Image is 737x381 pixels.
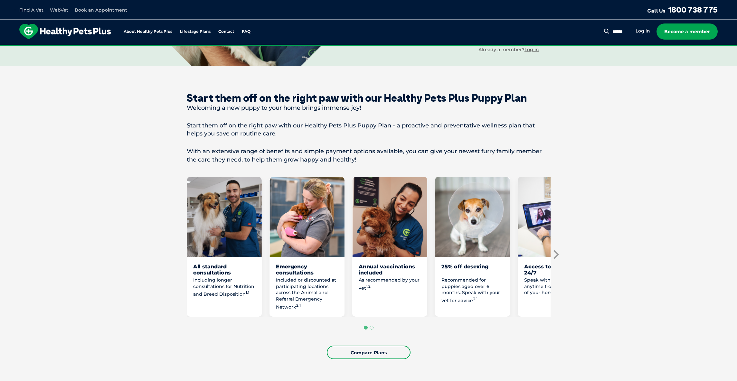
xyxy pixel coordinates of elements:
[269,177,345,317] li: 2 of 8
[187,92,551,104] div: Start them off on the right paw with our Healthy Pets Plus Puppy Plan
[551,250,560,259] button: Next slide
[193,264,255,276] div: All standard consultations
[359,264,421,276] div: Annual vaccinations included
[19,24,111,39] img: hpp-logo
[603,28,611,34] button: Search
[246,290,249,295] sup: 1.1
[193,277,255,297] p: Including longer consultations for Nutrition and Breed Disposition
[647,5,718,14] a: Call Us1800 738 775
[370,326,373,330] button: Go to page 2
[187,147,551,163] p: With an extensive range of benefits and simple payment options available, you can give your newes...
[636,28,650,34] a: Log in
[187,122,551,138] p: Start them off on the right paw with our Healthy Pets Plus Puppy Plan - a proactive and preventat...
[441,277,504,304] p: Recommended for puppies aged over 6 months. Speak with your vet for advice
[327,346,411,359] a: Compare Plans
[124,30,172,34] a: About Healthy Pets Plus
[524,47,539,52] a: Log in
[276,264,338,276] div: Emergency consultations
[518,177,593,317] li: 5 of 8
[242,30,250,34] a: FAQ
[524,264,586,276] div: Access to WebVet 24/7
[187,325,551,330] ul: Select a slide to show
[296,303,301,308] sup: 2.1
[180,30,211,34] a: Lifestage Plans
[19,7,43,13] a: Find A Vet
[401,47,617,53] div: Already a member?
[441,264,504,276] div: 25% off desexing
[359,277,421,291] p: As recommended by your vet
[366,284,371,289] sup: 1.2
[435,177,510,317] li: 4 of 8
[657,23,718,40] a: Become a member
[524,277,586,296] p: Speak with a qualified vet anytime from the comfort of your home
[473,297,477,301] sup: 3.1
[218,30,234,34] a: Contact
[364,326,368,330] button: Go to page 1
[352,177,427,317] li: 3 of 8
[276,277,338,310] p: Included or discounted at participating locations across the Animal and Referral Emergency Network
[248,45,489,51] span: Proactive, preventative wellness program designed to keep your pet healthier and happier for longer
[50,7,68,13] a: WebVet
[75,7,127,13] a: Book an Appointment
[647,7,666,14] span: Call Us
[187,104,551,112] p: Welcoming a new puppy to your home brings immense joy!
[187,177,262,317] li: 1 of 8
